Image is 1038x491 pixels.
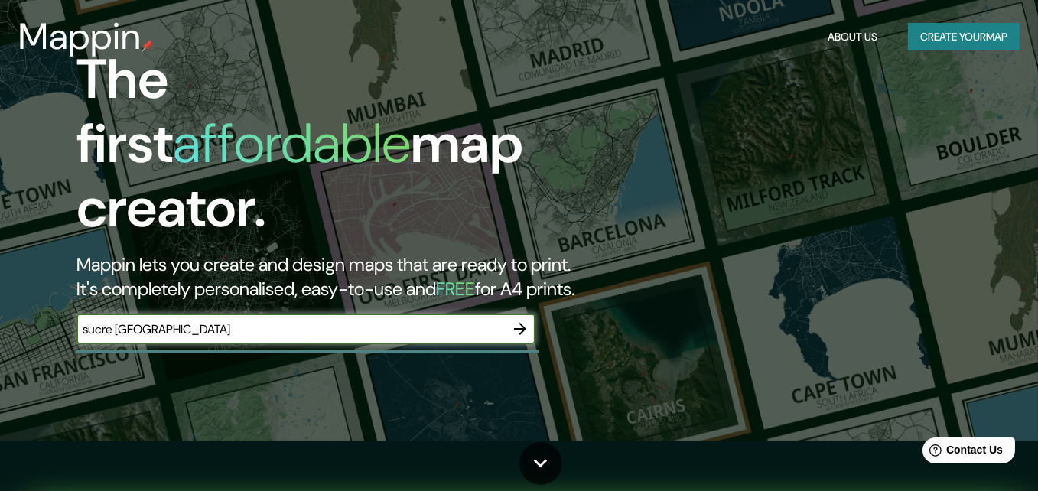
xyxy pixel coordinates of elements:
h1: affordable [173,108,411,179]
h2: Mappin lets you create and design maps that are ready to print. It's completely personalised, eas... [76,252,596,301]
h3: Mappin [18,15,142,58]
button: Create yourmap [908,23,1020,51]
img: mappin-pin [142,40,154,52]
input: Choose your favourite place [76,320,505,338]
h1: The first map creator. [76,47,596,252]
iframe: Help widget launcher [902,431,1021,474]
button: About Us [822,23,883,51]
h5: FREE [436,277,475,301]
